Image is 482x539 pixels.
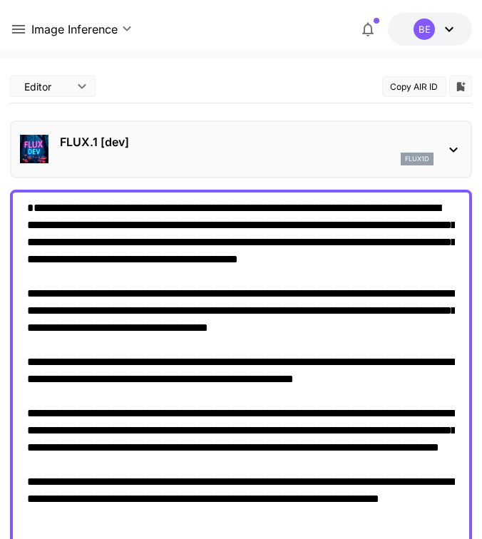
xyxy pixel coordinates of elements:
[24,79,68,94] span: Editor
[382,76,446,97] button: Copy AIR ID
[405,154,429,164] p: flux1d
[414,19,435,40] div: BE
[31,21,118,38] span: Image Inference
[454,78,467,95] button: Add to library
[20,128,463,171] div: FLUX.1 [dev]flux1d
[388,13,472,46] button: $29.01057BE
[60,133,434,150] p: FLUX.1 [dev]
